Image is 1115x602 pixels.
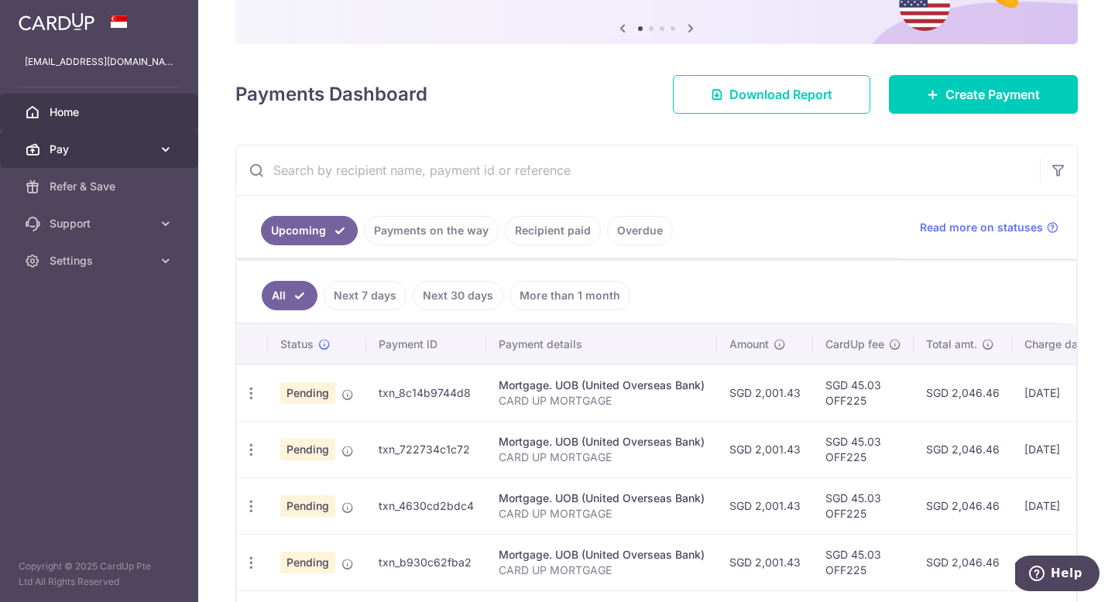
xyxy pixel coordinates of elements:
input: Search by recipient name, payment id or reference [236,145,1040,195]
td: SGD 2,001.43 [717,534,813,590]
a: Payments on the way [364,216,499,245]
a: Overdue [607,216,673,245]
p: CARD UP MORTGAGE [499,393,705,409]
span: Create Payment [945,85,1040,104]
span: Status [280,337,314,352]
p: CARD UP MORTGAGE [499,450,705,465]
td: SGD 45.03 OFF225 [813,477,914,534]
span: Charge date [1024,337,1088,352]
a: Read more on statuses [920,220,1058,235]
td: SGD 2,001.43 [717,421,813,477]
h4: Payments Dashboard [235,80,427,108]
td: SGD 2,046.46 [914,421,1012,477]
a: All [262,281,317,310]
span: Pending [280,495,335,517]
td: SGD 2,001.43 [717,477,813,534]
span: Settings [50,253,152,269]
th: Payment details [486,324,717,364]
td: txn_b930c62fba2 [366,534,486,590]
span: Read more on statuses [920,220,1043,235]
span: Amount [729,337,769,352]
span: Pending [280,439,335,460]
span: Total amt. [926,337,977,352]
a: Create Payment [889,75,1078,114]
td: SGD 2,001.43 [717,364,813,421]
span: Support [50,216,152,231]
a: More than 1 month [509,281,630,310]
div: Mortgage. UOB (United Overseas Bank) [499,434,705,450]
td: txn_722734c1c72 [366,421,486,477]
p: [EMAIL_ADDRESS][DOMAIN_NAME] [25,54,173,70]
a: Next 30 days [413,281,503,310]
td: SGD 2,046.46 [914,364,1012,421]
span: Pay [50,142,152,157]
a: Download Report [673,75,870,114]
span: Refer & Save [50,179,152,194]
a: Upcoming [261,216,358,245]
span: Home [50,104,152,120]
span: Pending [280,552,335,573]
a: Next 7 days [324,281,407,310]
div: Mortgage. UOB (United Overseas Bank) [499,547,705,563]
p: CARD UP MORTGAGE [499,506,705,522]
td: SGD 2,046.46 [914,534,1012,590]
td: SGD 45.03 OFF225 [813,421,914,477]
td: SGD 2,046.46 [914,477,1012,534]
th: Payment ID [366,324,486,364]
iframe: Opens a widget where you can find more information [1015,556,1100,594]
img: CardUp [19,12,94,31]
a: Recipient paid [505,216,601,245]
td: SGD 45.03 OFF225 [813,364,914,421]
div: Mortgage. UOB (United Overseas Bank) [499,491,705,506]
td: txn_4630cd2bdc4 [366,477,486,534]
div: Mortgage. UOB (United Overseas Bank) [499,378,705,393]
span: Download Report [729,85,832,104]
td: txn_8c14b9744d8 [366,364,486,421]
span: CardUp fee [825,337,884,352]
span: Pending [280,382,335,404]
p: CARD UP MORTGAGE [499,563,705,578]
td: SGD 45.03 OFF225 [813,534,914,590]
